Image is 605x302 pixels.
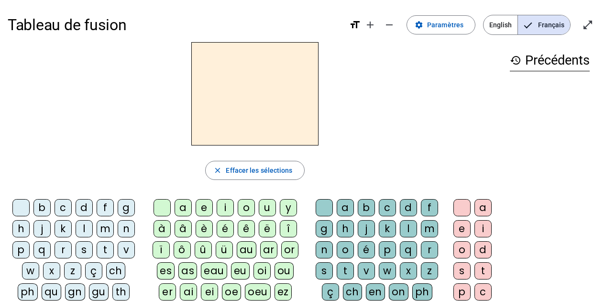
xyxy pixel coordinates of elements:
[415,21,423,29] mat-icon: settings
[118,220,135,237] div: n
[361,15,380,34] button: Augmenter la taille de la police
[259,199,276,216] div: u
[474,220,492,237] div: i
[216,241,233,258] div: ü
[453,220,471,237] div: e
[222,283,241,301] div: oe
[97,220,114,237] div: m
[316,262,333,280] div: s
[421,262,438,280] div: z
[453,241,471,258] div: o
[65,283,85,301] div: gn
[316,241,333,258] div: n
[400,199,417,216] div: d
[384,19,395,31] mat-icon: remove
[196,220,213,237] div: è
[33,220,51,237] div: j
[97,241,114,258] div: t
[280,199,297,216] div: y
[76,241,93,258] div: s
[337,241,354,258] div: o
[157,262,175,280] div: es
[421,241,438,258] div: r
[55,199,72,216] div: c
[97,199,114,216] div: f
[281,241,298,258] div: or
[85,262,102,280] div: ç
[510,50,590,71] h3: Précédents
[42,283,61,301] div: qu
[195,241,212,258] div: û
[474,199,492,216] div: a
[337,262,354,280] div: t
[379,241,396,258] div: p
[153,241,170,258] div: ï
[12,241,30,258] div: p
[366,283,385,301] div: en
[337,220,354,237] div: h
[18,283,38,301] div: ph
[421,199,438,216] div: f
[217,220,234,237] div: é
[275,283,292,301] div: ez
[231,262,250,280] div: eu
[407,15,475,34] button: Paramètres
[201,283,218,301] div: ei
[196,199,213,216] div: e
[380,15,399,34] button: Diminuer la taille de la police
[253,262,271,280] div: oi
[259,220,276,237] div: ë
[33,241,51,258] div: q
[316,220,333,237] div: g
[238,199,255,216] div: o
[400,220,417,237] div: l
[510,55,521,66] mat-icon: history
[118,241,135,258] div: v
[76,199,93,216] div: d
[175,220,192,237] div: â
[582,19,594,31] mat-icon: open_in_full
[237,241,256,258] div: au
[364,19,376,31] mat-icon: add
[427,19,463,31] span: Paramètres
[322,283,339,301] div: ç
[400,241,417,258] div: q
[22,262,39,280] div: w
[238,220,255,237] div: ê
[358,241,375,258] div: é
[174,241,191,258] div: ô
[280,220,297,237] div: î
[358,262,375,280] div: v
[483,15,571,35] mat-button-toggle-group: Language selection
[349,19,361,31] mat-icon: format_size
[260,241,277,258] div: ar
[379,262,396,280] div: w
[201,262,227,280] div: eau
[578,15,597,34] button: Entrer en plein écran
[178,262,197,280] div: as
[159,283,176,301] div: er
[226,165,292,176] span: Effacer les sélections
[89,283,109,301] div: gu
[154,220,171,237] div: à
[343,283,362,301] div: ch
[76,220,93,237] div: l
[484,15,517,34] span: English
[112,283,130,301] div: th
[55,220,72,237] div: k
[275,262,294,280] div: ou
[358,220,375,237] div: j
[474,283,492,301] div: c
[33,199,51,216] div: b
[412,283,432,301] div: ph
[518,15,570,34] span: Français
[379,220,396,237] div: k
[106,262,125,280] div: ch
[453,283,471,301] div: p
[358,199,375,216] div: b
[379,199,396,216] div: c
[55,241,72,258] div: r
[400,262,417,280] div: x
[118,199,135,216] div: g
[213,166,222,175] mat-icon: close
